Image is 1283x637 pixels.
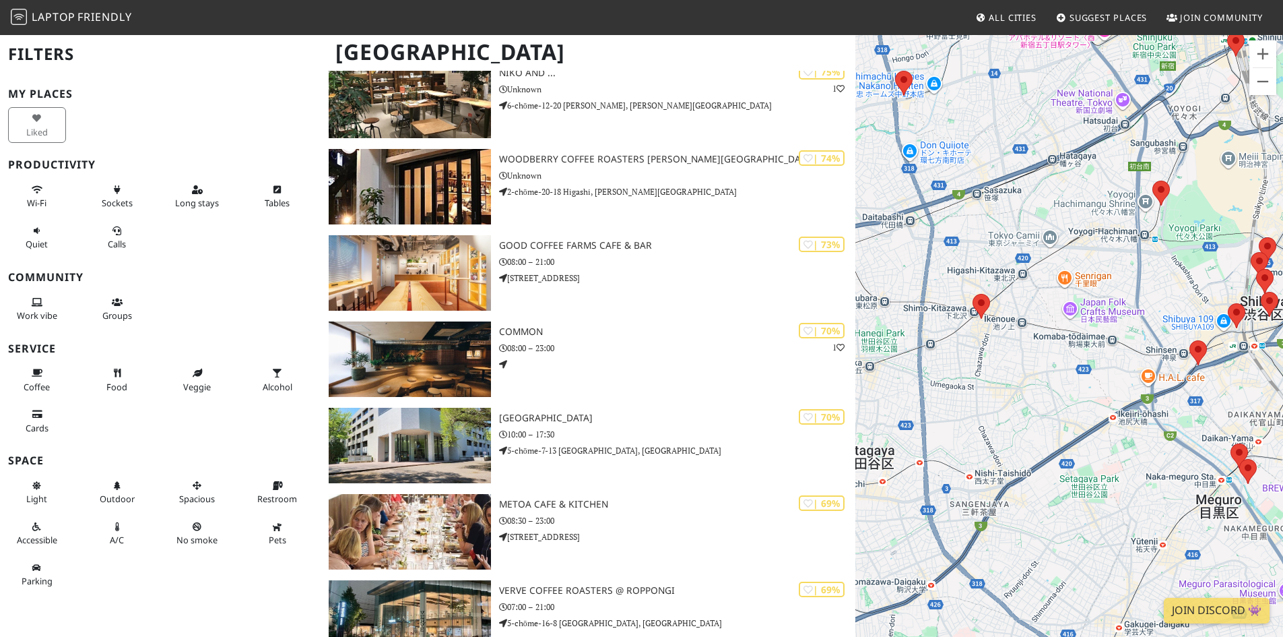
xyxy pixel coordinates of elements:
[77,9,131,24] span: Friendly
[27,197,46,209] span: Stable Wi-Fi
[799,150,845,166] div: | 74%
[799,495,845,511] div: | 69%
[499,601,855,613] p: 07:00 – 21:00
[257,493,297,505] span: Restroom
[8,179,66,214] button: Wi-Fi
[8,342,312,355] h3: Service
[175,197,219,209] span: Long stays
[832,341,845,354] p: 1
[1051,5,1153,30] a: Suggest Places
[265,197,290,209] span: Work-friendly tables
[329,235,491,311] img: GOOD COFFEE FARMS Cafe & Bar
[183,381,211,393] span: Veggie
[499,413,855,424] h3: [GEOGRAPHIC_DATA]
[88,291,146,327] button: Groups
[88,475,146,510] button: Outdoor
[8,158,312,171] h3: Productivity
[8,403,66,439] button: Cards
[499,514,855,527] p: 08:30 – 23:00
[499,530,855,543] p: [STREET_ADDRESS]
[168,475,226,510] button: Spacious
[263,381,292,393] span: Alcohol
[325,34,853,71] h1: [GEOGRAPHIC_DATA]
[329,408,491,483] img: Tokyo Metropolitan Central Library
[108,238,126,250] span: Video/audio calls
[499,240,855,251] h3: GOOD COFFEE FARMS Cafe & Bar
[1070,11,1148,24] span: Suggest Places
[249,362,306,398] button: Alcohol
[249,179,306,214] button: Tables
[499,428,855,441] p: 10:00 – 17:30
[17,534,57,546] span: Accessible
[499,154,855,165] h3: WOODBERRY COFFEE ROASTERS [PERSON_NAME][GEOGRAPHIC_DATA]
[11,9,27,25] img: LaptopFriendly
[329,494,491,570] img: METoA Cafe & Kitchen
[8,516,66,551] button: Accessible
[1249,40,1276,67] button: Büyüt
[8,88,312,100] h3: My Places
[8,291,66,327] button: Work vibe
[179,493,215,505] span: Spacious
[970,5,1042,30] a: All Cities
[321,408,855,483] a: Tokyo Metropolitan Central Library | 70% [GEOGRAPHIC_DATA] 10:00 – 17:30 5-chōme-7-13 [GEOGRAPHIC...
[249,475,306,510] button: Restroom
[102,197,133,209] span: Power sockets
[799,237,845,252] div: | 73%
[499,326,855,338] h3: Common
[8,220,66,255] button: Quiet
[321,322,855,397] a: Common | 70% 1 Common 08:00 – 23:00
[8,475,66,510] button: Light
[88,516,146,551] button: A/C
[8,34,312,75] h2: Filters
[499,185,855,198] p: 2-chōme-20-18 Higashi, [PERSON_NAME][GEOGRAPHIC_DATA]
[168,362,226,398] button: Veggie
[499,499,855,510] h3: METoA Cafe & Kitchen
[168,516,226,551] button: No smoke
[1249,68,1276,95] button: Küçült
[799,323,845,338] div: | 70%
[499,342,855,355] p: 08:00 – 23:00
[88,362,146,398] button: Food
[22,575,53,587] span: Parking
[168,179,226,214] button: Long stays
[26,422,48,434] span: Credit cards
[321,149,855,224] a: WOODBERRY COFFEE ROASTERS 渋谷店 | 74% WOODBERRY COFFEE ROASTERS [PERSON_NAME][GEOGRAPHIC_DATA] Unkn...
[329,322,491,397] img: Common
[499,169,855,182] p: Unknown
[329,63,491,138] img: Niko and ...
[26,493,47,505] span: Natural light
[499,444,855,457] p: 5-chōme-7-13 [GEOGRAPHIC_DATA], [GEOGRAPHIC_DATA]
[102,309,132,322] span: Group tables
[329,149,491,224] img: WOODBERRY COFFEE ROASTERS 渋谷店
[8,454,312,467] h3: Space
[88,179,146,214] button: Sockets
[176,534,218,546] span: Smoke free
[1164,598,1270,624] a: Join Discord 👾
[321,494,855,570] a: METoA Cafe & Kitchen | 69% METoA Cafe & Kitchen 08:30 – 23:00 [STREET_ADDRESS]
[8,362,66,398] button: Coffee
[106,381,127,393] span: Food
[1161,5,1268,30] a: Join Community
[11,6,132,30] a: LaptopFriendly LaptopFriendly
[321,63,855,138] a: Niko and ... | 75% 1 Niko and ... Unknown 6-chōme-12-20 [PERSON_NAME], [PERSON_NAME][GEOGRAPHIC_D...
[8,557,66,593] button: Parking
[499,255,855,268] p: 08:00 – 21:00
[832,82,845,95] p: 1
[100,493,135,505] span: Outdoor area
[249,516,306,551] button: Pets
[8,271,312,284] h3: Community
[499,617,855,630] p: 5-chōme-16-8 [GEOGRAPHIC_DATA], [GEOGRAPHIC_DATA]
[110,534,124,546] span: Air conditioned
[499,585,855,597] h3: Verve Coffee Roasters @ Roppongi
[499,272,855,284] p: [STREET_ADDRESS]
[32,9,75,24] span: Laptop
[799,582,845,597] div: | 69%
[24,381,50,393] span: Coffee
[1180,11,1263,24] span: Join Community
[799,409,845,425] div: | 70%
[88,220,146,255] button: Calls
[499,99,855,112] p: 6-chōme-12-20 [PERSON_NAME], [PERSON_NAME][GEOGRAPHIC_DATA]
[269,534,286,546] span: Pet friendly
[321,235,855,311] a: GOOD COFFEE FARMS Cafe & Bar | 73% GOOD COFFEE FARMS Cafe & Bar 08:00 – 21:00 [STREET_ADDRESS]
[499,83,855,96] p: Unknown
